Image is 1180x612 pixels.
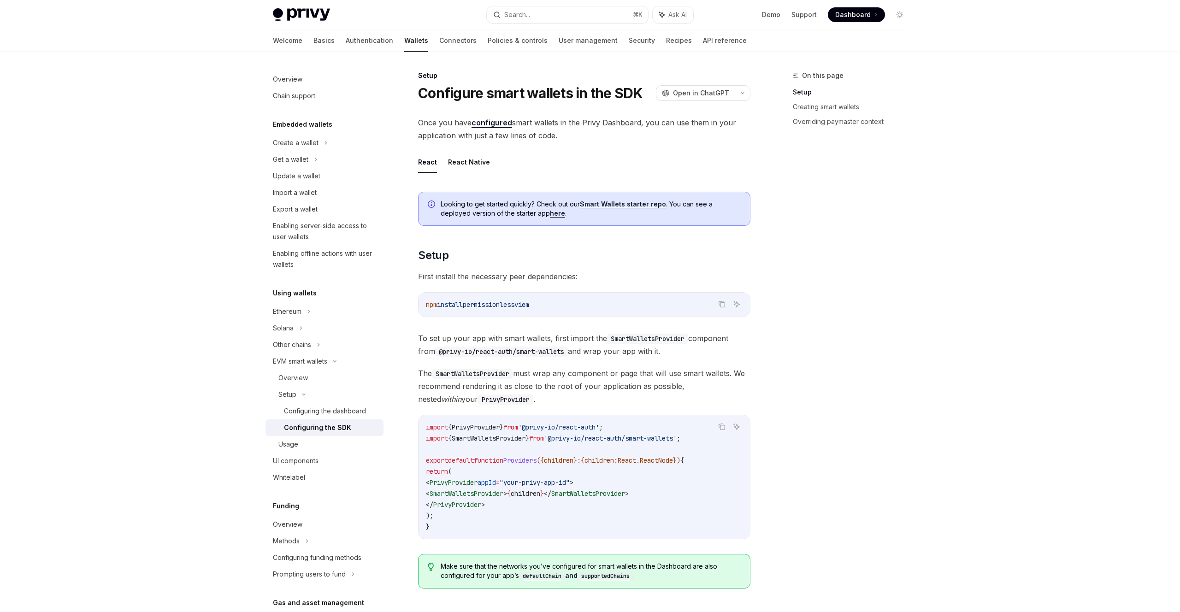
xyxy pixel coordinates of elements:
[273,187,317,198] div: Import a wallet
[418,71,750,80] div: Setup
[265,469,383,486] a: Whitelabel
[478,394,533,405] code: PrivyProvider
[273,119,332,130] h5: Embedded wallets
[793,114,914,129] a: Overriding paymaster context
[452,423,500,431] span: PrivyProvider
[550,209,565,218] a: here
[625,489,629,498] span: >
[514,300,529,309] span: viem
[265,453,383,469] a: UI components
[273,154,308,165] div: Get a wallet
[265,168,383,184] a: Update a wallet
[273,535,300,547] div: Methods
[441,562,741,581] span: Make sure that the networks you’ve configured for smart wallets in the Dashboard are also configu...
[614,456,618,465] span: :
[540,489,544,498] span: }
[504,9,530,20] div: Search...
[265,436,383,453] a: Usage
[426,467,448,476] span: return
[418,270,750,283] span: First install the necessary peer dependencies:
[426,423,448,431] span: import
[435,347,568,357] code: @privy-io/react-auth/smart-wallets
[580,200,666,208] a: Smart Wallets starter repo
[716,298,728,310] button: Copy the contents from the code block
[503,489,507,498] span: >
[273,248,378,270] div: Enabling offline actions with user wallets
[428,200,437,210] svg: Info
[448,456,474,465] span: default
[828,7,885,22] a: Dashboard
[503,423,518,431] span: from
[578,571,633,581] code: supportedChains
[448,434,452,442] span: {
[519,571,565,581] code: defaultChain
[519,571,633,579] a: defaultChainandsupportedChains
[529,434,544,442] span: from
[629,29,655,52] a: Security
[437,300,463,309] span: install
[668,10,687,19] span: Ask AI
[544,456,573,465] span: children
[633,11,643,18] span: ⌘ K
[426,512,433,520] span: );
[653,6,693,23] button: Ask AI
[584,456,614,465] span: children
[677,434,680,442] span: ;
[273,8,330,21] img: light logo
[265,370,383,386] a: Overview
[448,423,452,431] span: {
[273,455,319,466] div: UI components
[433,500,481,509] span: PrivyProvider
[573,456,577,465] span: }
[428,563,434,571] svg: Tip
[346,29,393,52] a: Authentication
[265,403,383,419] a: Configuring the dashboard
[551,489,625,498] span: SmartWalletsProvider
[426,523,430,531] span: }
[265,516,383,533] a: Overview
[500,478,570,487] span: "your-privy-app-id"
[656,85,735,101] button: Open in ChatGPT
[835,10,871,19] span: Dashboard
[577,456,581,465] span: :
[265,88,383,104] a: Chain support
[716,421,728,433] button: Copy the contents from the code block
[452,434,525,442] span: SmartWalletsProvider
[525,434,529,442] span: }
[581,456,584,465] span: {
[278,389,296,400] div: Setup
[496,478,500,487] span: =
[278,439,298,450] div: Usage
[640,456,673,465] span: ReactNode
[273,597,364,608] h5: Gas and asset management
[278,372,308,383] div: Overview
[544,489,551,498] span: </
[673,456,680,465] span: })
[265,218,383,245] a: Enabling server-side access to user wallets
[430,478,478,487] span: PrivyProvider
[673,88,729,98] span: Open in ChatGPT
[892,7,907,22] button: Toggle dark mode
[618,456,636,465] span: React
[507,489,511,498] span: {
[432,369,513,379] code: SmartWalletsProvider
[500,423,503,431] span: }
[273,472,305,483] div: Whitelabel
[544,434,677,442] span: '@privy-io/react-auth/smart-wallets'
[439,29,477,52] a: Connectors
[559,29,618,52] a: User management
[273,306,301,317] div: Ethereum
[284,406,366,417] div: Configuring the dashboard
[607,334,688,344] code: SmartWalletsProvider
[273,29,302,52] a: Welcome
[793,85,914,100] a: Setup
[487,6,648,23] button: Search...⌘K
[537,456,544,465] span: ({
[284,422,351,433] div: Configuring the SDK
[474,456,503,465] span: function
[762,10,780,19] a: Demo
[426,434,448,442] span: import
[426,500,433,509] span: </
[265,419,383,436] a: Configuring the SDK
[731,298,743,310] button: Ask AI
